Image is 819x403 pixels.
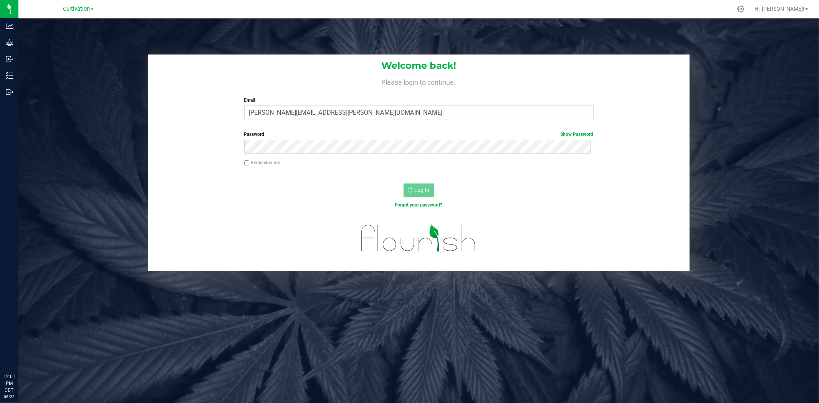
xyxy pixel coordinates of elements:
a: Forgot your password? [395,202,443,208]
h4: Please login to continue. [148,77,690,86]
label: Email [244,97,594,104]
input: Remember me [244,160,250,166]
h1: Welcome back! [148,61,690,71]
inline-svg: Outbound [6,88,13,96]
inline-svg: Analytics [6,22,13,30]
a: Show Password [561,132,594,137]
span: Password [244,132,265,137]
inline-svg: Grow [6,39,13,46]
button: Log In [404,183,434,197]
p: 08/25 [3,394,15,400]
inline-svg: Inbound [6,55,13,63]
span: Log In [415,187,430,193]
img: flourish_logo.svg [351,216,486,260]
label: Remember me [244,159,280,166]
span: Hi, [PERSON_NAME]! [754,6,804,12]
span: Cultivation [63,6,90,12]
inline-svg: Inventory [6,72,13,79]
div: Manage settings [736,5,746,13]
p: 12:01 PM CDT [3,373,15,394]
